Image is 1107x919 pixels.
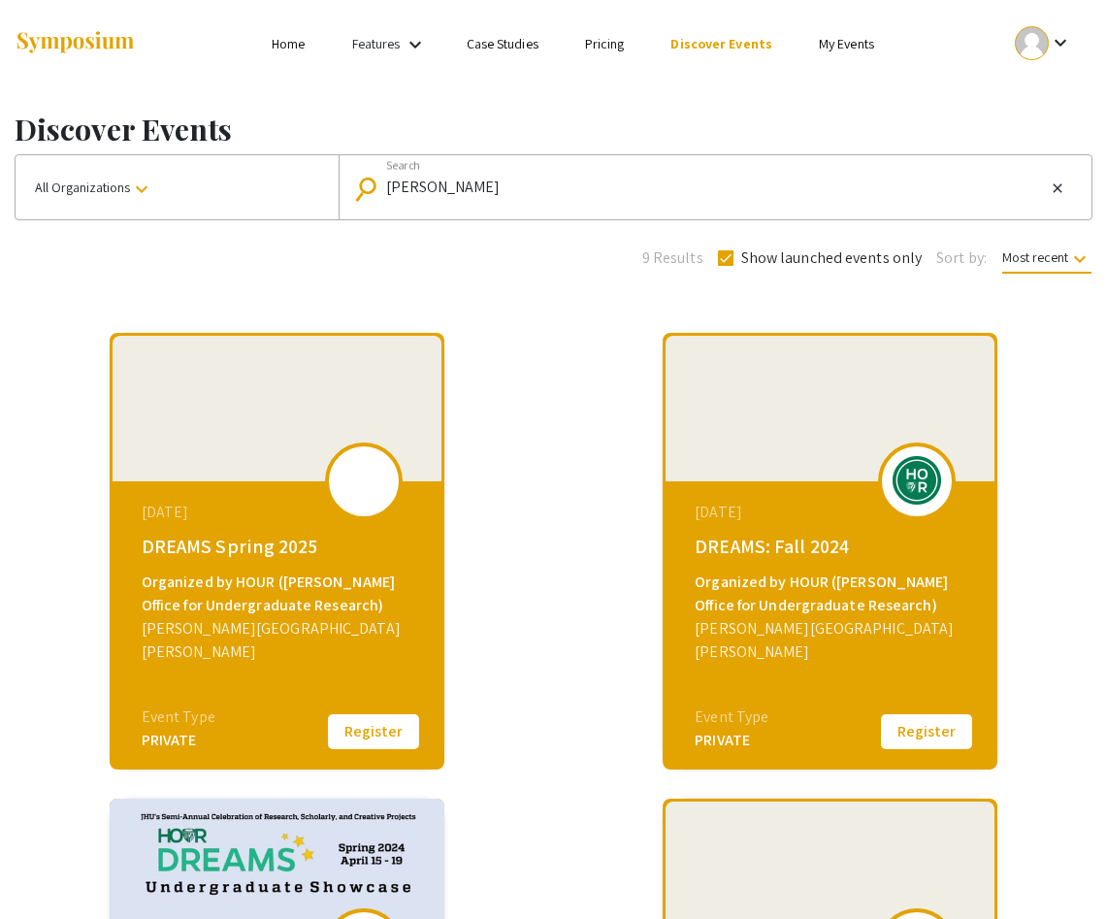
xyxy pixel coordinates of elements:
[987,240,1107,275] button: Most recent
[467,35,538,52] a: Case Studies
[695,729,768,752] div: PRIVATE
[142,617,417,664] div: [PERSON_NAME][GEOGRAPHIC_DATA][PERSON_NAME]
[130,178,153,201] mat-icon: keyboard_arrow_down
[1046,177,1069,200] button: Clear
[878,711,975,752] button: Register
[695,571,970,617] div: Organized by HOUR ([PERSON_NAME] Office for Undergraduate Research)
[994,21,1092,65] button: Expand account dropdown
[695,532,970,561] div: DREAMS: Fall 2024
[1002,248,1091,274] span: Most recent
[695,501,970,524] div: [DATE]
[936,246,987,270] span: Sort by:
[642,246,703,270] span: 9 Results
[272,35,305,52] a: Home
[819,35,874,52] a: My Events
[142,532,417,561] div: DREAMS Spring 2025
[142,571,417,617] div: Organized by HOUR ([PERSON_NAME] Office for Undergraduate Research)
[670,35,772,52] a: Discover Events
[1050,180,1065,197] mat-icon: close
[741,246,923,270] span: Show launched events only
[352,35,401,52] a: Features
[15,112,1092,147] h1: Discover Events
[15,30,136,56] img: Symposium by ForagerOne
[142,729,215,752] div: PRIVATE
[585,35,625,52] a: Pricing
[1049,31,1072,54] mat-icon: Expand account dropdown
[404,33,427,56] mat-icon: Expand Features list
[35,179,153,196] span: All Organizations
[16,155,339,219] button: All Organizations
[325,711,422,752] button: Register
[356,172,384,206] mat-icon: Search
[386,179,1047,196] input: Looking for something specific?
[695,617,970,664] div: [PERSON_NAME][GEOGRAPHIC_DATA][PERSON_NAME]
[142,501,417,524] div: [DATE]
[695,706,768,729] div: Event Type
[888,456,946,505] img: dreams-fall-2024_eventLogo_ff6658_.png
[1068,247,1091,271] mat-icon: keyboard_arrow_down
[142,706,215,729] div: Event Type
